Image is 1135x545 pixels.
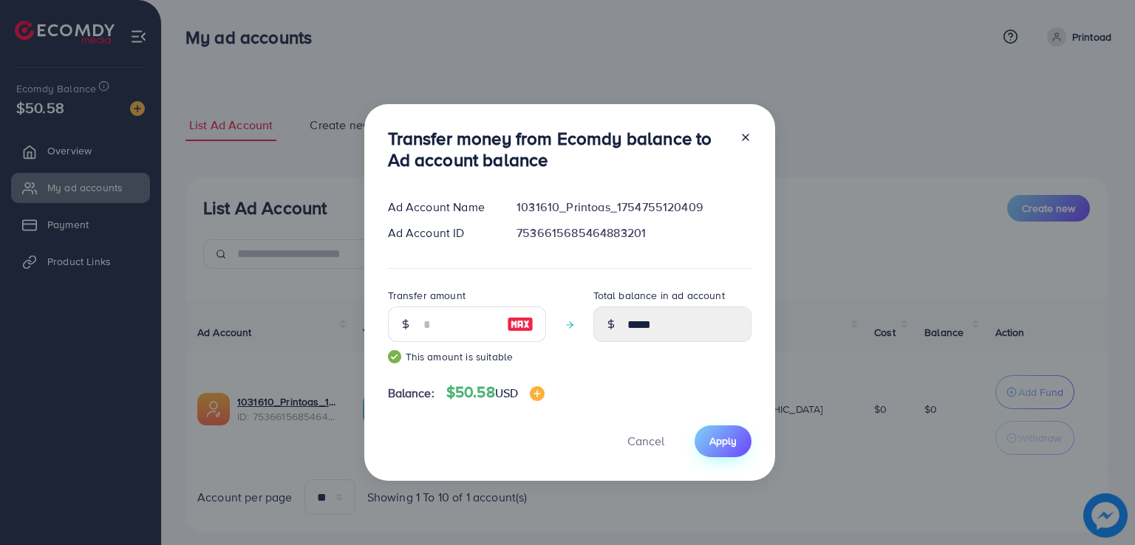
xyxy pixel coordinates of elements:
div: Ad Account ID [376,224,505,241]
div: Ad Account Name [376,199,505,216]
button: Apply [695,425,751,457]
label: Transfer amount [388,288,466,303]
h3: Transfer money from Ecomdy balance to Ad account balance [388,128,728,171]
div: 1031610_Printoas_1754755120409 [505,199,763,216]
h4: $50.58 [446,383,545,402]
label: Total balance in ad account [593,288,725,303]
div: 7536615685464883201 [505,224,763,241]
span: USD [495,385,518,401]
img: image [530,386,545,401]
img: image [507,315,534,333]
small: This amount is suitable [388,349,546,364]
span: Balance: [388,385,434,402]
button: Cancel [609,425,683,457]
span: Cancel [627,433,664,449]
span: Apply [709,433,737,448]
img: guide [388,350,401,363]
